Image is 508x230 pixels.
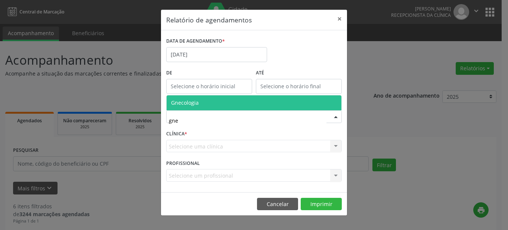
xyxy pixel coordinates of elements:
label: CLÍNICA [166,128,187,140]
button: Imprimir [301,198,342,211]
label: DATA DE AGENDAMENTO [166,36,225,47]
label: ATÉ [256,67,342,79]
label: PROFISSIONAL [166,157,200,169]
label: De [166,67,252,79]
input: Selecione o horário inicial [166,79,252,94]
h5: Relatório de agendamentos [166,15,252,25]
span: Gnecologia [171,99,199,106]
button: Close [332,10,347,28]
input: Selecione o horário final [256,79,342,94]
button: Cancelar [257,198,298,211]
input: Seleciona uma especialidade [169,113,326,128]
input: Selecione uma data ou intervalo [166,47,267,62]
